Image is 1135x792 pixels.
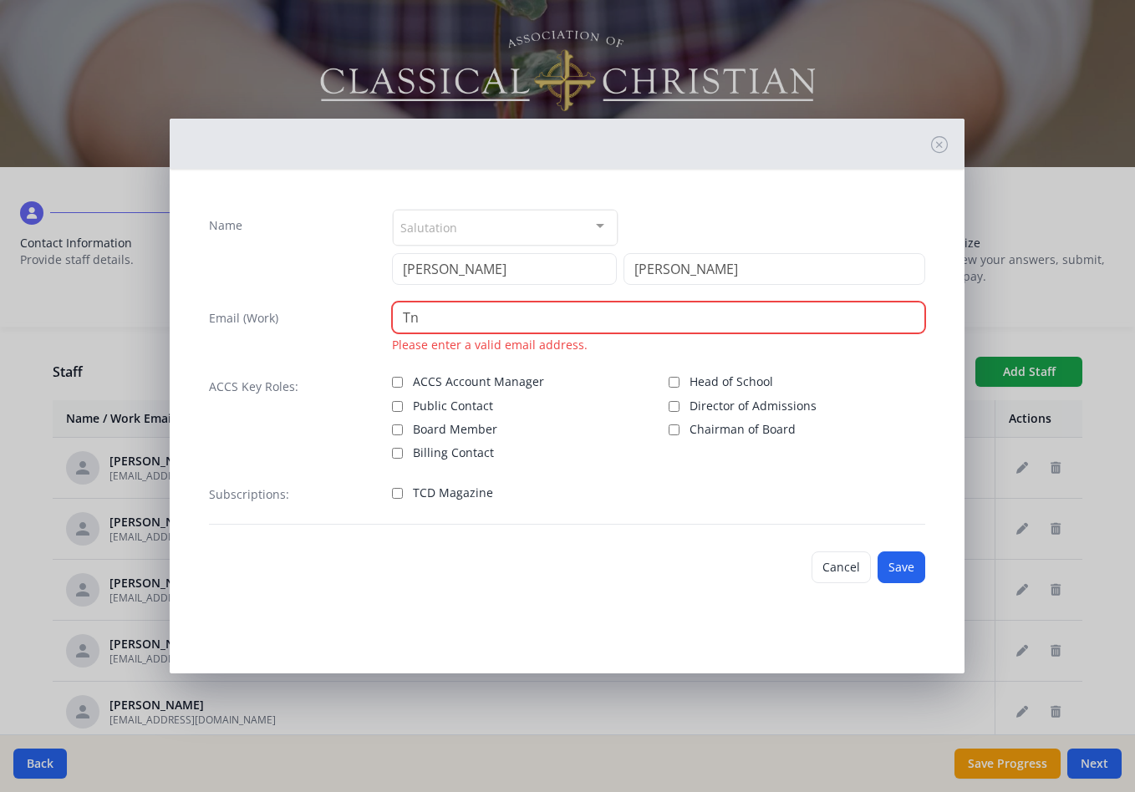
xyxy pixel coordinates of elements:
[413,398,493,414] span: Public Contact
[400,217,457,236] span: Salutation
[392,448,403,459] input: Billing Contact
[392,424,403,435] input: Board Member
[209,486,289,503] label: Subscriptions:
[669,424,679,435] input: Chairman of Board
[392,302,924,333] input: contact@site.com
[690,373,773,390] span: Head of School
[209,378,298,395] label: ACCS Key Roles:
[392,253,617,285] input: First Name
[669,377,679,388] input: Head of School
[413,421,497,438] span: Board Member
[392,401,403,412] input: Public Contact
[209,217,242,234] label: Name
[413,485,493,501] span: TCD Magazine
[623,253,925,285] input: Last Name
[812,551,871,583] button: Cancel
[669,401,679,412] input: Director of Admissions
[690,421,796,438] span: Chairman of Board
[878,551,925,583] button: Save
[690,398,817,414] span: Director of Admissions
[209,310,278,327] label: Email (Work)
[413,373,544,390] span: ACCS Account Manager
[392,488,403,499] input: TCD Magazine
[392,337,924,353] div: Please enter a valid email address.
[392,377,403,388] input: ACCS Account Manager
[413,444,494,461] span: Billing Contact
